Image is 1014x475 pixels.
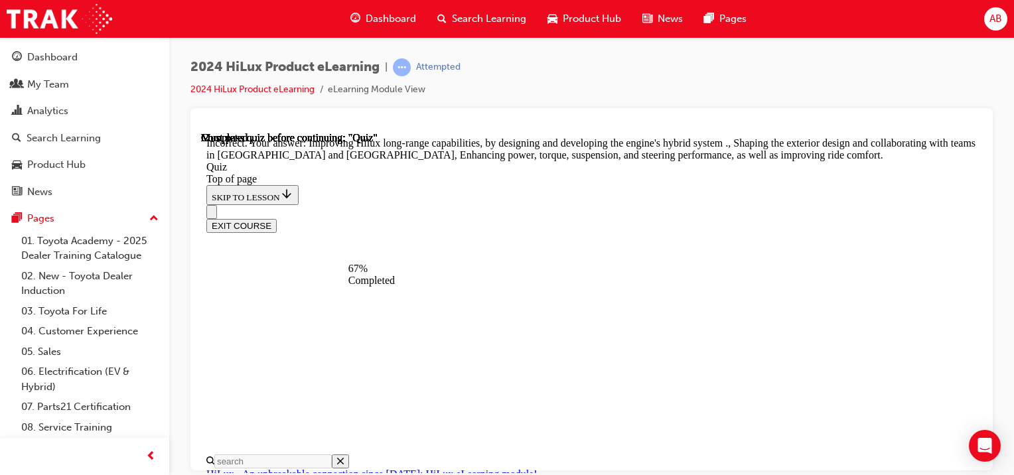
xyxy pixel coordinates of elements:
a: My Team [5,72,164,97]
a: Dashboard [5,45,164,70]
div: News [27,184,52,200]
button: EXIT COURSE [5,87,76,101]
span: car-icon [12,159,22,171]
a: HiLux...An unbreakable connection since [DATE]: HiLux eLearning module! [5,336,336,348]
a: Search Learning [5,126,164,151]
div: Product Hub [27,157,86,172]
a: 05. Sales [16,342,164,362]
button: Pages [5,206,164,231]
span: car-icon [547,11,557,27]
li: eLearning Module View [328,82,425,98]
div: Top of page [5,41,776,53]
input: Search [13,322,131,336]
div: Open Intercom Messenger [969,430,1001,462]
span: News [658,11,683,27]
div: Analytics [27,103,68,119]
button: SKIP TO LESSON [5,53,98,73]
div: Attempted [416,61,461,74]
a: 06. Electrification (EV & Hybrid) [16,362,164,397]
span: prev-icon [146,448,156,465]
span: search-icon [12,133,21,145]
a: Analytics [5,99,164,123]
a: search-iconSearch Learning [427,5,537,33]
a: 09. Technical Training [16,437,164,458]
span: Product Hub [563,11,621,27]
span: Pages [719,11,747,27]
span: Dashboard [366,11,416,27]
button: DashboardMy TeamAnalyticsSearch LearningProduct HubNews [5,42,164,206]
span: | [385,60,388,75]
span: search-icon [437,11,447,27]
div: My Team [27,77,69,92]
img: Trak [7,4,112,34]
span: 2024 HiLux Product eLearning [190,60,380,75]
a: 2024 HiLux Product eLearning [190,84,315,95]
div: 67% Completed [147,131,167,155]
div: Pages [27,211,54,226]
a: 03. Toyota For Life [16,301,164,322]
span: people-icon [12,79,22,91]
span: Search Learning [452,11,526,27]
div: Incorrect. Your answer: Improving Hilux long-range capabilities, by designing and developing the ... [5,5,776,29]
span: news-icon [12,186,22,198]
a: pages-iconPages [693,5,757,33]
a: car-iconProduct Hub [537,5,632,33]
span: up-icon [149,210,159,228]
span: SKIP TO LESSON [11,60,92,70]
span: pages-icon [12,213,22,225]
a: news-iconNews [632,5,693,33]
div: Dashboard [27,50,78,65]
span: AB [989,11,1002,27]
button: Close navigation menu [5,73,16,87]
a: 01. Toyota Academy - 2025 Dealer Training Catalogue [16,231,164,266]
span: guage-icon [350,11,360,27]
div: Quiz [5,29,776,41]
button: Close search menu [131,322,148,336]
span: news-icon [642,11,652,27]
a: 02. New - Toyota Dealer Induction [16,266,164,301]
span: learningRecordVerb_ATTEMPT-icon [393,58,411,76]
span: chart-icon [12,105,22,117]
a: News [5,180,164,204]
a: 07. Parts21 Certification [16,397,164,417]
a: 08. Service Training [16,417,164,438]
span: guage-icon [12,52,22,64]
a: Product Hub [5,153,164,177]
span: pages-icon [704,11,714,27]
div: Search Learning [27,131,101,146]
a: guage-iconDashboard [340,5,427,33]
button: AB [984,7,1007,31]
a: 04. Customer Experience [16,321,164,342]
